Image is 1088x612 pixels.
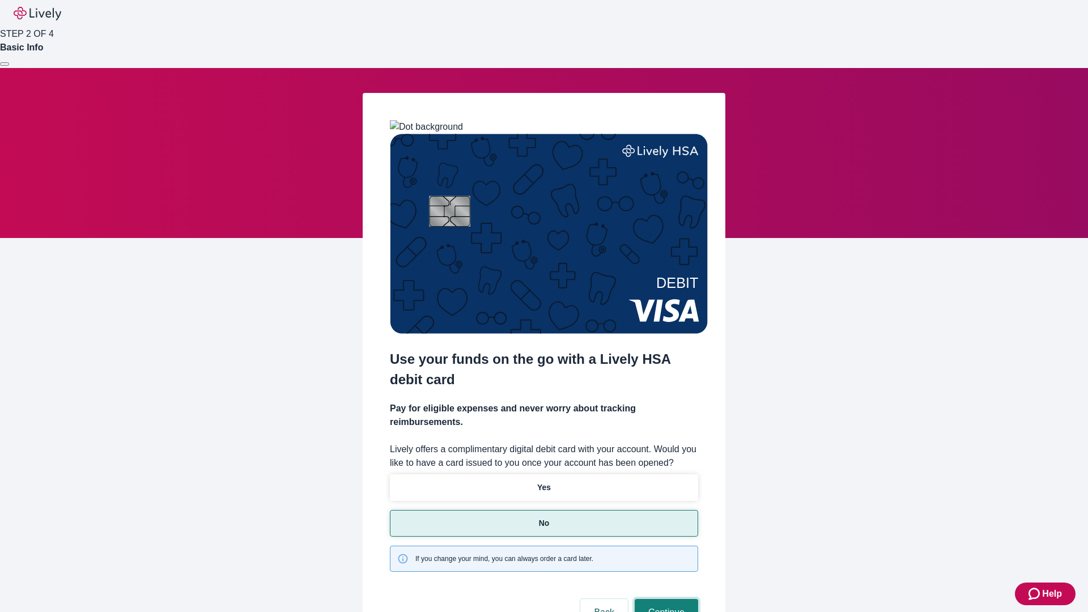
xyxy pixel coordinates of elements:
span: Help [1042,587,1062,601]
button: Zendesk support iconHelp [1015,583,1076,605]
p: No [539,517,550,529]
button: No [390,510,698,537]
img: Dot background [390,120,463,134]
button: Yes [390,474,698,501]
h4: Pay for eligible expenses and never worry about tracking reimbursements. [390,402,698,429]
p: Yes [537,482,551,494]
label: Lively offers a complimentary digital debit card with your account. Would you like to have a card... [390,443,698,470]
span: If you change your mind, you can always order a card later. [415,554,593,564]
img: Debit card [390,134,708,334]
h2: Use your funds on the go with a Lively HSA debit card [390,349,698,390]
svg: Zendesk support icon [1028,587,1042,601]
img: Lively [14,7,61,20]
